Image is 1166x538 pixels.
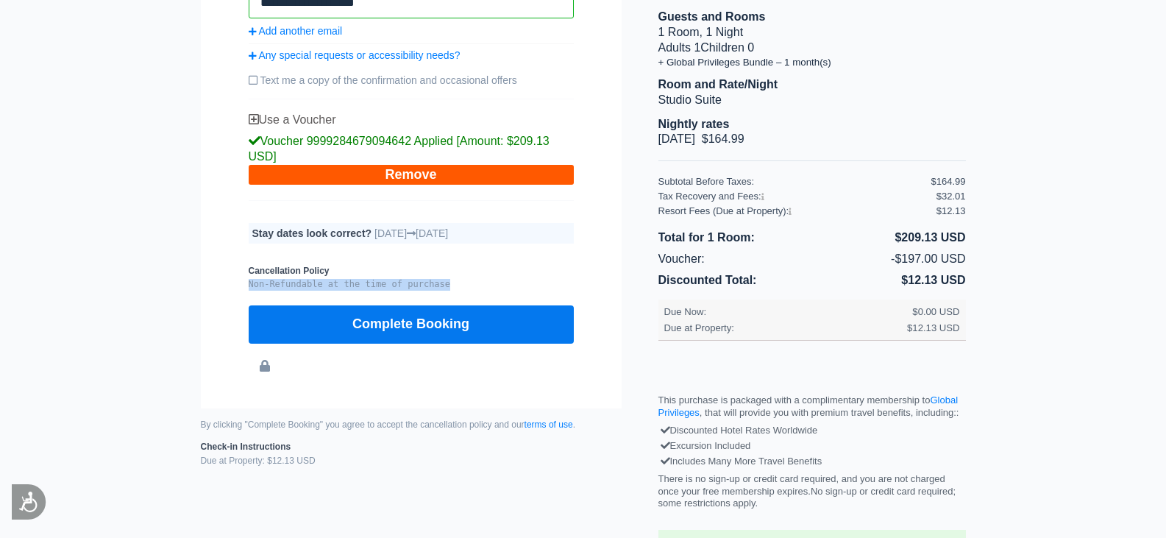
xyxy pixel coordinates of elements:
[201,442,622,467] small: Due at Property: $12.13 USD
[812,249,966,270] li: -$197.00 USD
[931,176,966,188] div: $164.99
[658,78,778,91] b: Room and Rate/Night
[658,394,959,418] a: Global Privileges
[658,270,812,291] li: Discounted Total:
[658,10,766,23] b: Guests and Rooms
[249,305,574,344] button: Complete Booking
[662,439,962,454] div: Excursion Included
[525,420,573,430] a: terms of use
[662,423,962,439] div: Discounted Hotel Rates Worldwide
[912,305,959,318] div: $0.00 USD
[249,24,574,38] a: Add another email
[907,322,959,334] div: $12.13 USD
[658,132,744,145] span: [DATE] $164.99
[662,454,962,470] div: Includes Many More Travel Benefits
[374,227,448,239] span: [DATE] [DATE]
[658,227,812,249] li: Total for 1 Room:
[658,473,966,511] p: There is no sign-up or credit card required, and you are not charged once your free membership ex...
[658,205,936,218] div: Resort Fees (Due at Property):
[658,486,956,509] span: No sign-up or credit card required; some restrictions apply.
[252,227,372,239] b: Stay dates look correct?
[249,68,574,93] label: Text me a copy of the confirmation and occasional offers
[700,41,754,54] span: Children 0
[812,270,966,291] li: $12.13 USD
[201,442,622,453] b: Check-in Instructions
[936,205,966,218] div: $12.13
[658,25,966,40] li: 1 Room, 1 Night
[658,176,931,188] div: Subtotal Before Taxes:
[664,305,908,318] div: Due Now:
[658,191,931,203] div: Tax Recovery and Fees:
[658,118,730,130] b: Nightly rates
[249,135,550,163] span: Voucher 9999284679094642 Applied [Amount: $209.13 USD]
[658,56,966,68] li: + Global Privileges Bundle – 1 month(s)
[658,93,966,108] li: Studio Suite
[812,227,966,249] li: $209.13 USD
[201,420,622,431] small: By clicking "Complete Booking" you agree to accept the cancellation policy and our .
[658,40,966,56] li: Adults 1
[936,191,966,203] div: $32.01
[658,249,812,270] li: Voucher:
[249,266,574,277] b: Cancellation Policy
[658,394,966,420] p: This purchase is packaged with a complimentary membership to , that will provide you with premium...
[249,279,574,291] pre: Non-Refundable at the time of purchase
[249,113,574,128] div: Use a Voucher
[249,49,574,62] a: Any special requests or accessibility needs?
[249,165,574,185] button: Remove
[664,322,908,334] div: Due at Property:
